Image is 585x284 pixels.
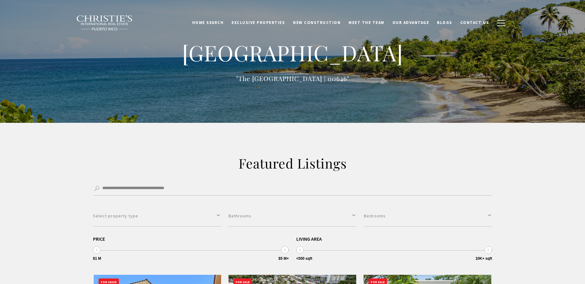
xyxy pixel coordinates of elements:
[170,39,415,66] h1: [GEOGRAPHIC_DATA]
[296,257,312,260] span: <500 sqft
[460,20,489,25] span: Contact Us
[475,257,492,260] span: 10K+ sqft
[293,20,341,25] span: New Construction
[279,257,289,260] span: $5 M+
[93,257,101,260] span: $1 M
[345,17,388,29] a: Meet the Team
[228,17,289,29] a: Exclusive Properties
[392,20,429,25] span: Our Advantage
[433,17,456,29] a: Blogs
[388,17,433,29] a: Our Advantage
[76,15,133,31] img: Christie's International Real Estate black text logo
[232,20,285,25] span: Exclusive Properties
[437,20,452,25] span: Blogs
[161,155,425,172] h2: Featured Listings
[364,205,492,227] button: Bedrooms
[289,17,345,29] a: New Construction
[93,205,221,227] button: Select property type
[170,73,415,84] p: "The [GEOGRAPHIC_DATA] | 00646"
[228,205,357,227] button: Bathrooms
[188,17,228,29] a: Home Search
